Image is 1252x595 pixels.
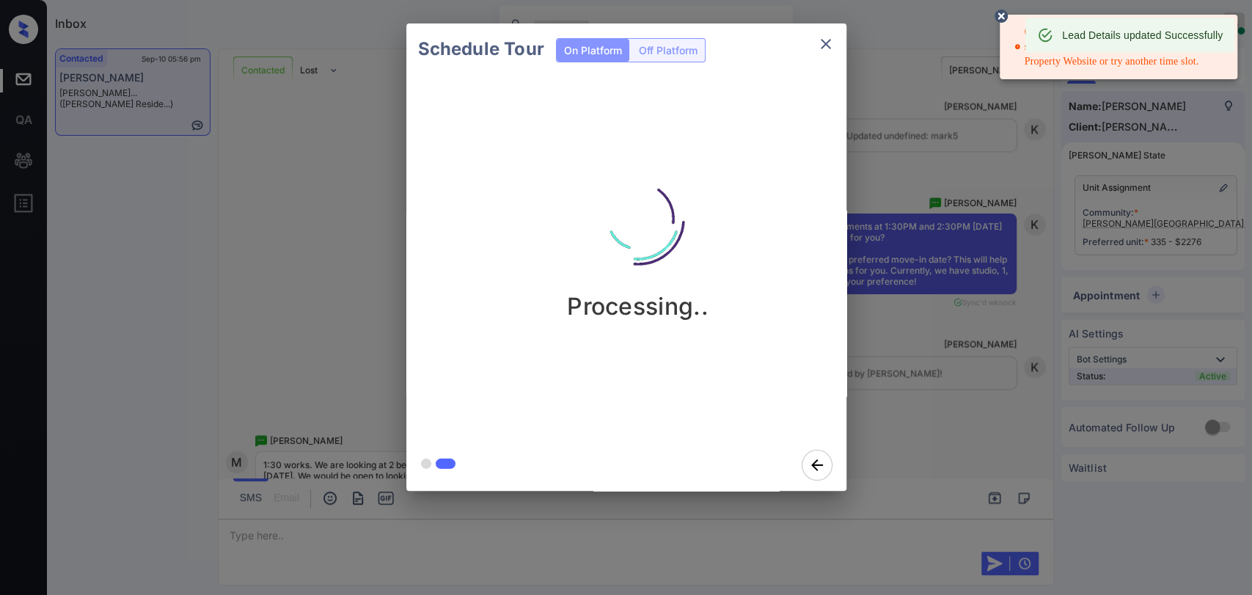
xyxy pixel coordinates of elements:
[406,23,556,75] h2: Schedule Tour
[565,145,711,292] img: loading.aa47eedddbc51aad1905.gif
[567,292,709,321] p: Processing..
[1062,22,1223,48] div: Lead Details updated Successfully
[811,29,841,59] button: close
[1014,19,1226,75] div: Client Error: Knock is not letting us book this slot, and this is a common issue. Book from the P...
